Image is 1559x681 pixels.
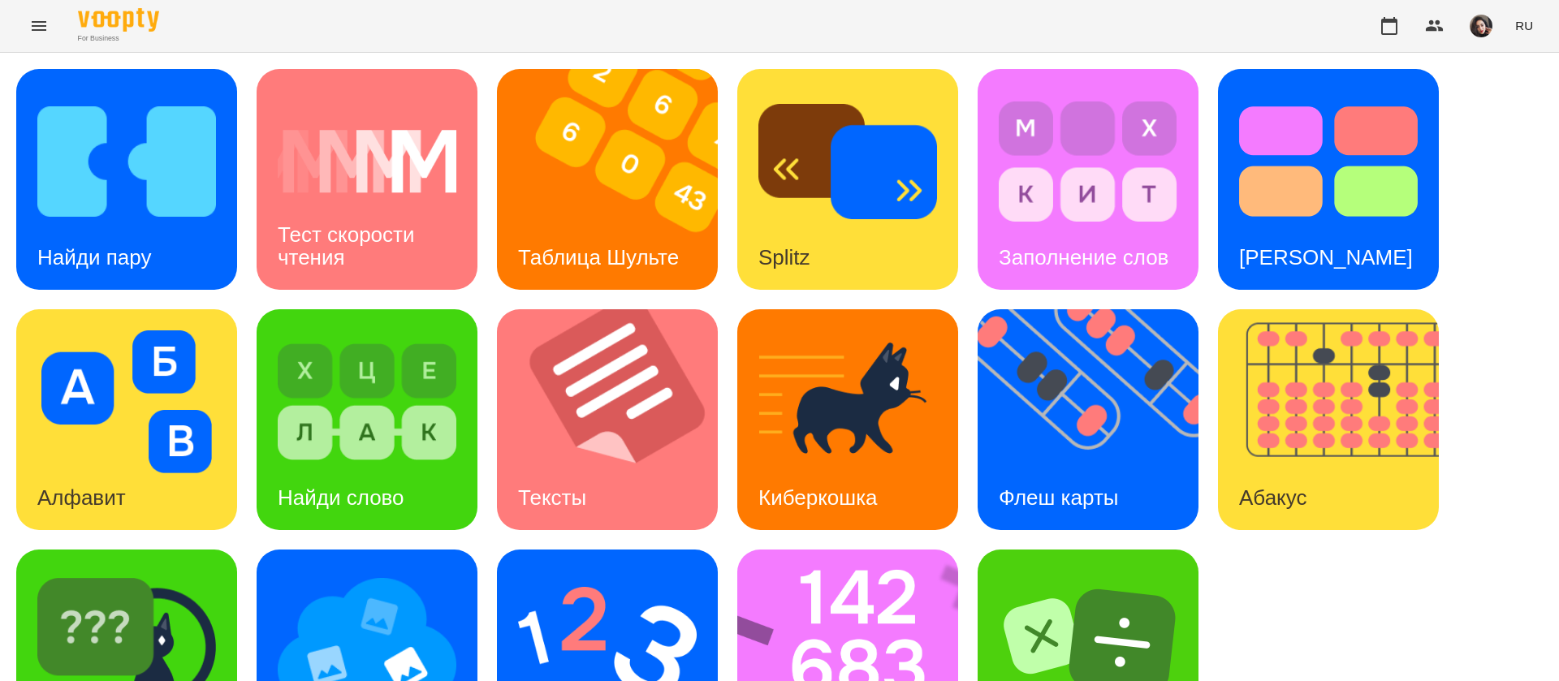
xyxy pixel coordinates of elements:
h3: Тексты [518,485,586,510]
a: Найди паруНайди пару [16,69,237,290]
span: For Business [78,33,159,44]
img: Абакус [1218,309,1459,530]
h3: Splitz [758,245,810,269]
img: Киберкошка [758,330,937,473]
button: Menu [19,6,58,45]
h3: [PERSON_NAME] [1239,245,1413,269]
a: ТекстыТексты [497,309,718,530]
img: Найди слово [278,330,456,473]
a: АбакусАбакус [1218,309,1439,530]
img: Таблица Шульте [497,69,738,290]
img: Splitz [758,90,937,233]
h3: Абакус [1239,485,1306,510]
img: Тест Струпа [1239,90,1418,233]
span: RU [1515,17,1533,34]
img: Заполнение слов [999,90,1177,233]
a: Тест Струпа[PERSON_NAME] [1218,69,1439,290]
h3: Флеш карты [999,485,1119,510]
a: АлфавитАлфавит [16,309,237,530]
img: Voopty Logo [78,8,159,32]
h3: Алфавит [37,485,126,510]
h3: Тест скорости чтения [278,222,421,269]
a: Таблица ШультеТаблица Шульте [497,69,718,290]
a: Тест скорости чтенияТест скорости чтения [257,69,477,290]
img: Флеш карты [978,309,1219,530]
h3: Заполнение слов [999,245,1168,269]
h3: Таблица Шульте [518,245,679,269]
img: Найди пару [37,90,216,233]
a: Найди словоНайди слово [257,309,477,530]
img: 415cf204168fa55e927162f296ff3726.jpg [1470,15,1492,37]
img: Тест скорости чтения [278,90,456,233]
a: Флеш картыФлеш карты [978,309,1198,530]
img: Алфавит [37,330,216,473]
a: SplitzSplitz [737,69,958,290]
button: RU [1509,11,1540,41]
a: Заполнение словЗаполнение слов [978,69,1198,290]
a: КиберкошкаКиберкошка [737,309,958,530]
img: Тексты [497,309,738,530]
h3: Найди пару [37,245,151,269]
h3: Киберкошка [758,485,878,510]
h3: Найди слово [278,485,404,510]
